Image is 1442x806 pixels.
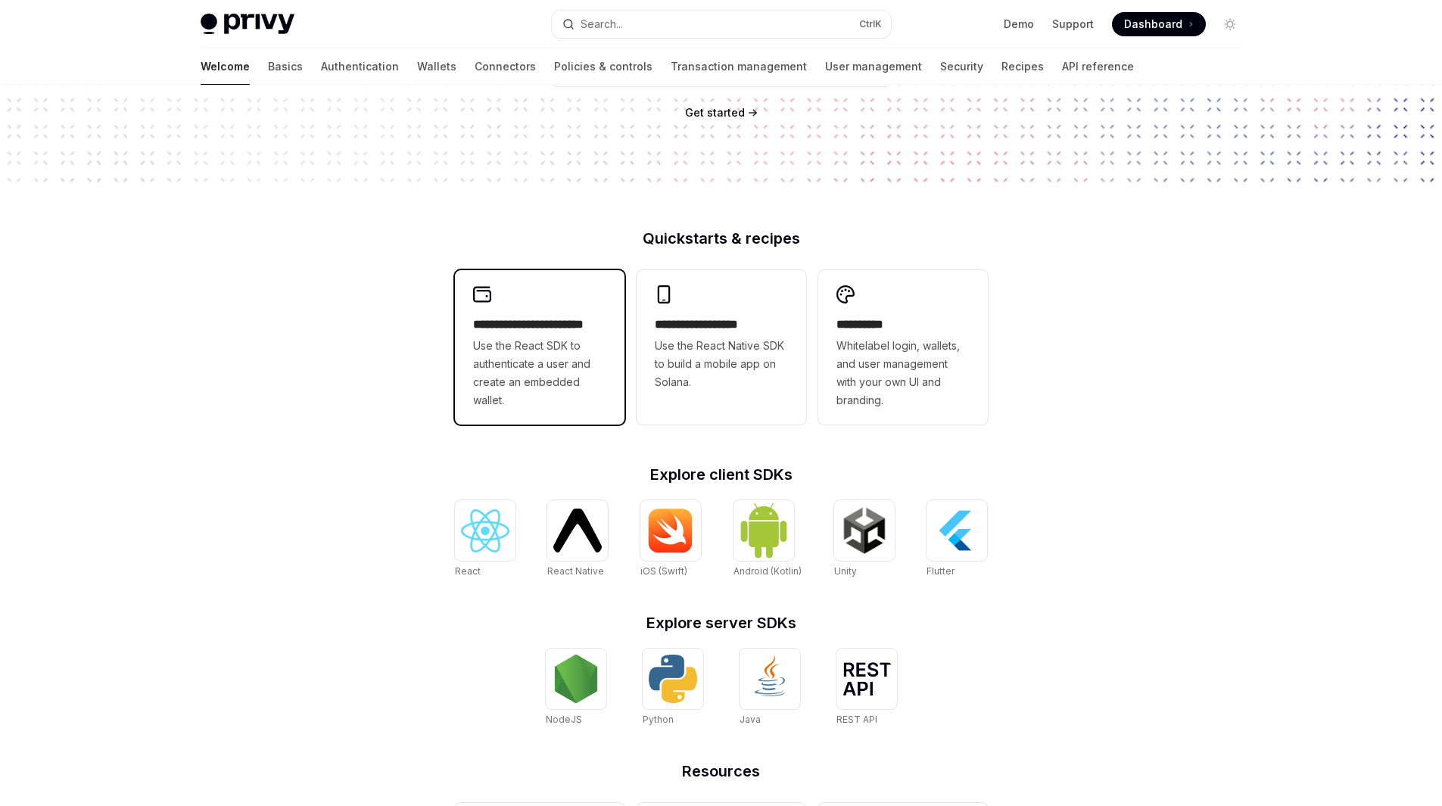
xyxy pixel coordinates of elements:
a: Recipes [1001,48,1044,85]
a: Support [1052,17,1094,32]
img: Android (Kotlin) [740,502,788,559]
span: React Native [547,565,604,577]
img: NodeJS [552,655,600,703]
a: UnityUnity [834,500,895,579]
a: Transaction management [671,48,807,85]
button: Toggle dark mode [1218,12,1242,36]
a: **** *****Whitelabel login, wallets, and user management with your own UI and branding. [818,270,988,425]
img: Flutter [933,506,981,555]
a: Security [940,48,983,85]
span: Whitelabel login, wallets, and user management with your own UI and branding. [836,337,970,409]
a: Dashboard [1112,12,1206,36]
a: Welcome [201,48,250,85]
a: Authentication [321,48,399,85]
a: API reference [1062,48,1134,85]
a: Basics [268,48,303,85]
button: Open search [552,11,891,38]
a: FlutterFlutter [927,500,987,579]
span: NodeJS [546,714,582,725]
span: Flutter [927,565,955,577]
a: REST APIREST API [836,649,897,727]
span: Ctrl K [859,18,882,30]
a: Android (Kotlin)Android (Kotlin) [733,500,802,579]
a: Demo [1004,17,1034,32]
h2: Resources [455,764,988,779]
a: Wallets [417,48,456,85]
a: Get started [685,105,745,120]
img: REST API [842,662,891,696]
h2: Explore server SDKs [455,615,988,630]
a: ReactReact [455,500,515,579]
img: React [461,509,509,552]
img: iOS (Swift) [646,508,695,553]
a: Policies & controls [554,48,652,85]
h2: Quickstarts & recipes [455,231,988,246]
img: React Native [553,509,602,552]
img: Unity [840,506,889,555]
a: PythonPython [643,649,703,727]
span: REST API [836,714,877,725]
span: Unity [834,565,857,577]
span: Dashboard [1124,17,1182,32]
span: Android (Kotlin) [733,565,802,577]
a: User management [825,48,922,85]
img: Java [746,655,794,703]
a: NodeJSNodeJS [546,649,606,727]
img: light logo [201,14,294,35]
span: Use the React Native SDK to build a mobile app on Solana. [655,337,788,391]
a: Connectors [475,48,536,85]
span: Use the React SDK to authenticate a user and create an embedded wallet. [473,337,606,409]
a: **** **** **** ***Use the React Native SDK to build a mobile app on Solana. [637,270,806,425]
a: iOS (Swift)iOS (Swift) [640,500,701,579]
a: JavaJava [740,649,800,727]
h2: Explore client SDKs [455,467,988,482]
a: React NativeReact Native [547,500,608,579]
img: Python [649,655,697,703]
span: React [455,565,481,577]
span: iOS (Swift) [640,565,687,577]
span: Java [740,714,761,725]
span: Python [643,714,674,725]
span: Get started [685,106,745,119]
div: Search... [581,15,623,33]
